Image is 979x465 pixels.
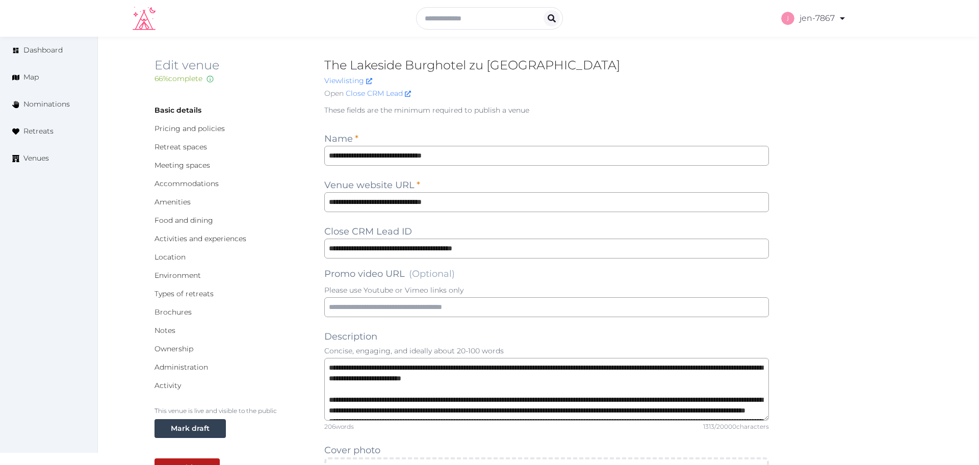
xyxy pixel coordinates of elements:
[409,268,455,279] span: (Optional)
[154,197,191,206] a: Amenities
[154,326,175,335] a: Notes
[154,419,226,438] button: Mark draft
[23,153,49,164] span: Venues
[154,307,192,317] a: Brochures
[324,285,769,295] p: Please use Youtube or Vimeo links only
[781,4,846,33] a: jen-7867
[154,407,308,415] p: This venue is live and visible to the public
[23,99,70,110] span: Nominations
[324,443,380,457] label: Cover photo
[324,76,372,85] a: Viewlisting
[324,267,455,281] label: Promo video URL
[154,381,181,390] a: Activity
[324,423,354,431] div: 206 words
[324,105,769,115] p: These fields are the minimum required to publish a venue
[154,252,186,262] a: Location
[154,216,213,225] a: Food and dining
[703,423,769,431] div: 1313 / 20000 characters
[154,106,201,115] a: Basic details
[154,363,208,372] a: Administration
[154,344,193,353] a: Ownership
[154,74,202,83] span: 66 % complete
[324,346,769,356] p: Concise, engaging, and ideally about 20-100 words
[324,178,420,192] label: Venue website URL
[154,271,201,280] a: Environment
[324,88,344,99] span: Open
[23,45,63,56] span: Dashboard
[154,289,214,298] a: Types of retreats
[346,88,411,99] a: Close CRM Lead
[154,234,246,243] a: Activities and experiences
[324,224,412,239] label: Close CRM Lead ID
[154,161,210,170] a: Meeting spaces
[324,329,377,344] label: Description
[154,57,308,73] h2: Edit venue
[171,423,210,434] div: Mark draft
[154,179,219,188] a: Accommodations
[23,72,39,83] span: Map
[23,126,54,137] span: Retreats
[324,132,358,146] label: Name
[324,57,769,73] h2: The Lakeside Burghotel zu [GEOGRAPHIC_DATA]
[154,124,225,133] a: Pricing and policies
[154,142,207,151] a: Retreat spaces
